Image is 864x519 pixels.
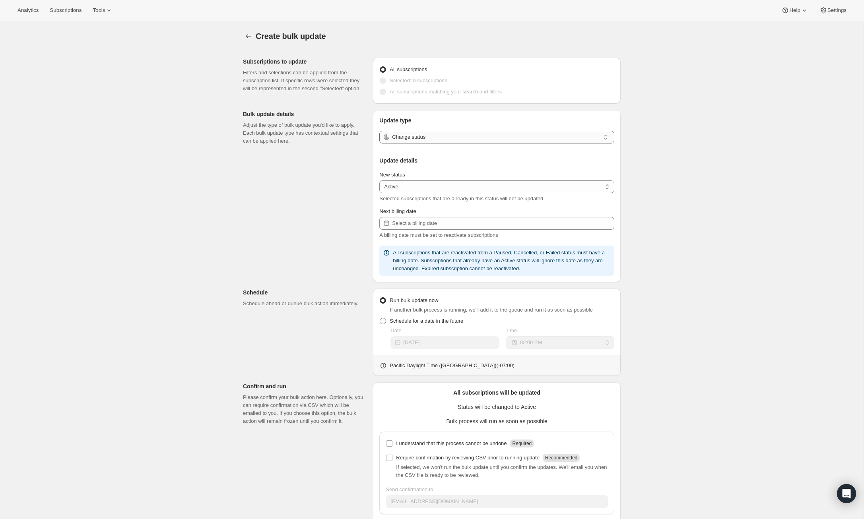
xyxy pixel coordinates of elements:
p: Pacific Daylight Time ([GEOGRAPHIC_DATA]) ( -07 : 00 ) [390,362,515,370]
p: Update details [379,157,614,165]
p: Schedule [243,289,367,296]
button: Analytics [13,5,43,16]
span: Recommended [545,455,577,461]
p: Require confirmation by reviewing CSV prior to running update [396,454,540,462]
button: Tools [88,5,118,16]
span: Time [506,327,517,333]
span: Create bulk update [256,32,326,41]
span: Run bulk update now [390,297,438,303]
span: A billing date must be set to reactivate subscriptions [379,232,498,238]
p: Filters and selections can be applied from the subscription list. If specific rows were selected ... [243,69,367,93]
p: Please confirm your bulk action here. Optionally, you can require confirmation via CSV which will... [243,393,367,425]
span: If another bulk process is running, we'll add it to the queue and run it as soon as possible [390,307,593,313]
p: All subscriptions that are reactivated from a Paused, Cancelled, or Failed status must have a bil... [393,249,611,273]
p: Adjust the type of bulk update you'd like to apply. Each bulk update type has contextual settings... [243,121,367,145]
input: Select a billing date [392,217,614,230]
p: All subscriptions will be updated [379,389,614,397]
p: Status will be changed to Active [379,403,614,411]
span: All subscriptions [390,66,427,72]
div: Open Intercom Messenger [837,484,856,503]
button: Subscriptions [45,5,86,16]
span: Help [789,7,800,14]
p: Bulk update details [243,110,367,118]
p: Bulk process will run as soon as possible [379,417,614,425]
span: If selected, we won't run the bulk update until you confirm the updates. We'll email you when the... [396,464,607,478]
span: All subscriptions matching your search and filters [390,89,502,95]
span: Selected: 0 subscriptions [390,77,447,83]
p: Confirm and run [243,382,367,390]
span: Tools [93,7,105,14]
span: Subscriptions [50,7,82,14]
span: Settings [827,7,847,14]
span: Send confirmation to [386,486,433,492]
span: Next billing date [379,208,416,214]
span: Required [513,441,532,446]
span: Selected subscriptions that are already in this status will not be updated [379,196,543,201]
span: Analytics [17,7,39,14]
span: Date [390,327,401,333]
p: Update type [379,116,614,124]
span: Schedule for a date in the future [390,318,463,324]
p: I understand that this process cannot be undone [396,440,507,447]
p: Subscriptions to update [243,58,367,66]
button: Settings [815,5,851,16]
button: Help [777,5,813,16]
p: Schedule ahead or queue bulk action immediately. [243,300,367,308]
span: New status [379,172,405,178]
